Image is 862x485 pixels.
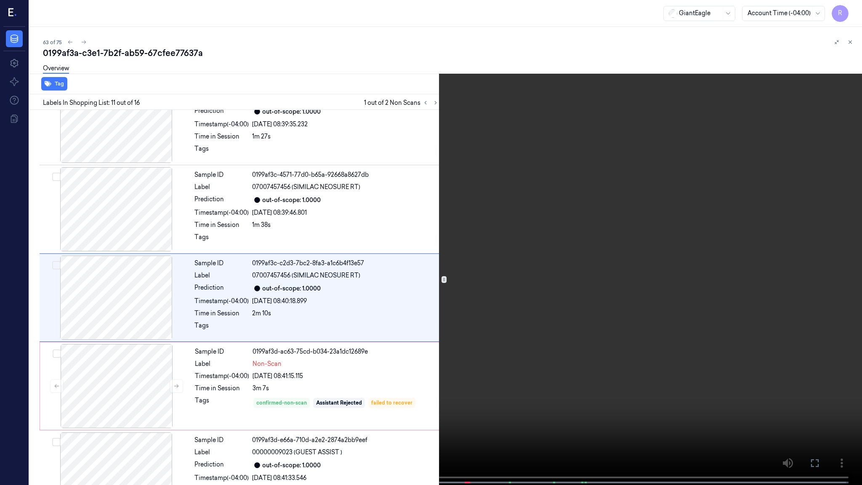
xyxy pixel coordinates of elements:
div: Timestamp (-04:00) [194,474,249,482]
div: [DATE] 08:41:15.115 [253,372,439,381]
div: Timestamp (-04:00) [194,120,249,129]
div: Timestamp (-04:00) [195,372,249,381]
span: Non-Scan [253,360,282,368]
div: Prediction [194,283,249,293]
div: 0199af3d-ac63-75cd-b034-23a1dc12689e [253,347,439,356]
div: Label [194,448,249,457]
div: [DATE] 08:39:35.232 [252,120,439,129]
div: confirmed-non-scan [256,399,307,407]
div: Timestamp (-04:00) [194,297,249,306]
div: 0199af3c-4571-77d0-b65a-92668a8627db [252,171,439,179]
div: Tags [194,233,249,246]
div: Sample ID [194,171,249,179]
div: out-of-scope: 1.0000 [262,107,321,116]
div: 0199af3c-c2d3-7bc2-8fa3-a1c6b4f13e57 [252,259,439,268]
div: 1m 38s [252,221,439,229]
div: Label [195,360,249,368]
div: 0199af3a-c3e1-7b2f-ab59-67cfee77637a [43,47,855,59]
div: Assistant Rejected [316,399,362,407]
div: Tags [194,321,249,335]
span: 00000009023 (GUEST ASSIST ) [252,448,342,457]
button: Select row [53,349,61,358]
div: 2m 10s [252,309,439,318]
div: 3m 7s [253,384,439,393]
span: 07007457456 (SIMILAC NEOSURE RT) [252,271,360,280]
div: Timestamp (-04:00) [194,208,249,217]
div: Time in Session [194,221,249,229]
div: Time in Session [194,132,249,141]
div: Tags [195,396,249,410]
div: 0199af3d-e66a-710d-a2e2-2874a2bb9eef [252,436,439,445]
div: Sample ID [195,347,249,356]
a: Overview [43,64,69,74]
div: Prediction [194,195,249,205]
div: 1m 27s [252,132,439,141]
span: Labels In Shopping List: 11 out of 16 [43,99,140,107]
div: Sample ID [194,436,249,445]
div: Tags [194,144,249,158]
div: [DATE] 08:39:46.801 [252,208,439,217]
div: Label [194,183,249,192]
div: [DATE] 08:41:33.546 [252,474,439,482]
div: Sample ID [194,259,249,268]
button: Select row [52,261,61,269]
span: 07007457456 (SIMILAC NEOSURE RT) [252,183,360,192]
div: out-of-scope: 1.0000 [262,461,321,470]
div: Label [194,271,249,280]
div: Time in Session [194,309,249,318]
button: R [832,5,849,22]
span: 1 out of 2 Non Scans [364,98,441,108]
div: [DATE] 08:40:18.899 [252,297,439,306]
div: out-of-scope: 1.0000 [262,196,321,205]
div: Prediction [194,460,249,470]
button: Tag [41,77,67,91]
div: Prediction [194,107,249,117]
button: Select row [52,438,61,446]
div: failed to recover [371,399,412,407]
div: Time in Session [195,384,249,393]
span: 63 of 75 [43,39,62,46]
button: Select row [52,173,61,181]
div: out-of-scope: 1.0000 [262,284,321,293]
